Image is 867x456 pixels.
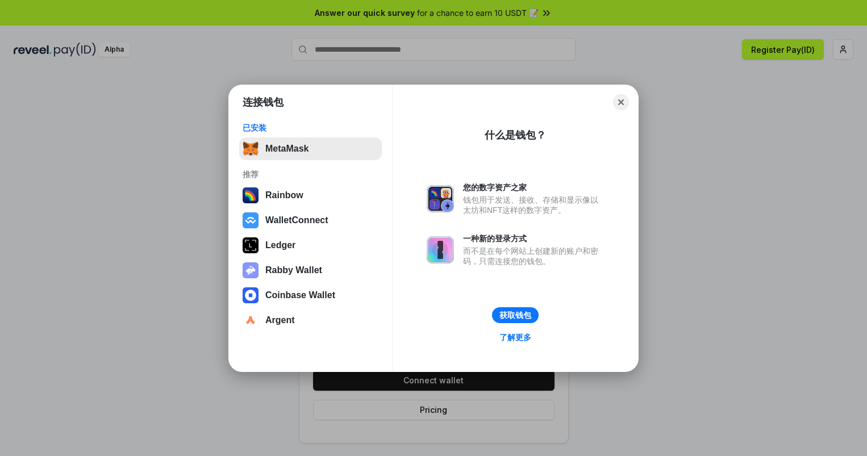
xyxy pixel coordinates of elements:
div: Rainbow [265,190,303,200]
div: 推荐 [243,169,378,179]
button: Argent [239,309,382,332]
div: 一种新的登录方式 [463,233,604,244]
img: svg+xml,%3Csvg%20fill%3D%22none%22%20height%3D%2233%22%20viewBox%3D%220%200%2035%2033%22%20width%... [243,141,259,157]
div: Coinbase Wallet [265,290,335,300]
div: Argent [265,315,295,325]
img: svg+xml,%3Csvg%20xmlns%3D%22http%3A%2F%2Fwww.w3.org%2F2000%2Fsvg%22%20fill%3D%22none%22%20viewBox... [427,236,454,263]
button: Rabby Wallet [239,259,382,282]
div: Rabby Wallet [265,265,322,275]
div: 您的数字资产之家 [463,182,604,193]
div: WalletConnect [265,215,328,225]
a: 了解更多 [493,330,538,345]
button: Rainbow [239,184,382,207]
button: 获取钱包 [492,307,539,323]
button: MetaMask [239,137,382,160]
div: 什么是钱包？ [485,128,546,142]
div: 钱包用于发送、接收、存储和显示像以太坊和NFT这样的数字资产。 [463,195,604,215]
div: 获取钱包 [499,310,531,320]
div: MetaMask [265,144,309,154]
img: svg+xml,%3Csvg%20width%3D%22120%22%20height%3D%22120%22%20viewBox%3D%220%200%20120%20120%22%20fil... [243,187,259,203]
img: svg+xml,%3Csvg%20width%3D%2228%22%20height%3D%2228%22%20viewBox%3D%220%200%2028%2028%22%20fill%3D... [243,287,259,303]
div: 而不是在每个网站上创建新的账户和密码，只需连接您的钱包。 [463,246,604,266]
img: svg+xml,%3Csvg%20width%3D%2228%22%20height%3D%2228%22%20viewBox%3D%220%200%2028%2028%22%20fill%3D... [243,312,259,328]
div: 了解更多 [499,332,531,342]
h1: 连接钱包 [243,95,284,109]
img: svg+xml,%3Csvg%20xmlns%3D%22http%3A%2F%2Fwww.w3.org%2F2000%2Fsvg%22%20fill%3D%22none%22%20viewBox... [243,262,259,278]
div: 已安装 [243,123,378,133]
div: Ledger [265,240,295,250]
button: Coinbase Wallet [239,284,382,307]
img: svg+xml,%3Csvg%20xmlns%3D%22http%3A%2F%2Fwww.w3.org%2F2000%2Fsvg%22%20fill%3D%22none%22%20viewBox... [427,185,454,212]
button: WalletConnect [239,209,382,232]
img: svg+xml,%3Csvg%20width%3D%2228%22%20height%3D%2228%22%20viewBox%3D%220%200%2028%2028%22%20fill%3D... [243,212,259,228]
button: Ledger [239,234,382,257]
button: Close [613,94,629,110]
img: svg+xml,%3Csvg%20xmlns%3D%22http%3A%2F%2Fwww.w3.org%2F2000%2Fsvg%22%20width%3D%2228%22%20height%3... [243,237,259,253]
